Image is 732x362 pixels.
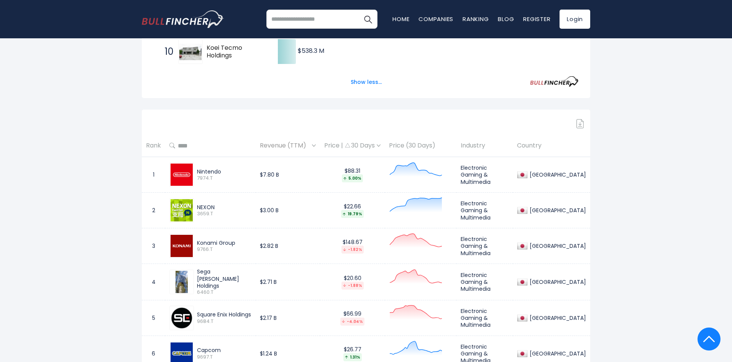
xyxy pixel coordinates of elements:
[392,15,409,23] a: Home
[197,311,251,318] div: Square Enix Holdings
[528,171,586,178] div: [GEOGRAPHIC_DATA]
[256,157,320,193] td: $7.80 B
[324,275,381,290] div: $20.60
[528,278,586,285] div: [GEOGRAPHIC_DATA]
[324,346,381,361] div: $26.77
[528,242,586,249] div: [GEOGRAPHIC_DATA]
[456,228,513,264] td: Electronic Gaming & Multimedia
[528,207,586,214] div: [GEOGRAPHIC_DATA]
[142,157,165,193] td: 1
[176,271,188,293] img: 6460.T.png
[456,157,513,193] td: Electronic Gaming & Multimedia
[523,15,550,23] a: Register
[171,199,193,221] img: 3659.T.png
[142,264,165,300] td: 4
[456,193,513,228] td: Electronic Gaming & Multimedia
[298,46,324,55] text: $538.3 M
[197,204,251,211] div: NEXON
[456,300,513,336] td: Electronic Gaming & Multimedia
[324,167,381,182] div: $88.31
[142,10,224,28] img: bullfincher logo
[161,45,169,58] span: 10
[324,239,381,254] div: $148.67
[385,134,456,157] th: Price (30 Days)
[528,314,586,321] div: [GEOGRAPHIC_DATA]
[456,264,513,300] td: Electronic Gaming & Multimedia
[346,76,386,88] button: Show less...
[171,307,193,329] img: 9684.T.png
[197,354,251,360] span: 9697.T
[456,134,513,157] th: Industry
[260,140,310,152] span: Revenue (TTM)
[197,268,251,289] div: Sega [PERSON_NAME] Holdings
[341,246,364,254] div: -1.82%
[513,134,590,157] th: Country
[463,15,489,23] a: Ranking
[142,228,165,264] td: 3
[197,239,251,246] div: Konami Group
[197,347,251,354] div: Capcom
[197,318,251,325] span: 9684.T
[197,175,251,182] span: 7974.T
[324,310,381,325] div: $66.99
[171,235,193,257] img: 9766.T.png
[256,300,320,336] td: $2.17 B
[341,282,364,290] div: -1.88%
[197,168,251,175] div: Nintendo
[179,44,202,61] img: Koei Tecmo Holdings
[197,211,251,217] span: 3659.T
[342,174,363,182] div: 5.00%
[207,44,264,60] span: Koei Tecmo Holdings
[197,289,251,296] span: 6460.T
[256,193,320,228] td: $3.00 B
[343,353,362,361] div: 1.31%
[341,210,364,218] div: 19.79%
[358,10,377,29] button: Search
[142,10,224,28] a: Go to homepage
[197,246,251,253] span: 9766.T
[528,350,586,357] div: [GEOGRAPHIC_DATA]
[142,193,165,228] td: 2
[498,15,514,23] a: Blog
[419,15,453,23] a: Companies
[256,228,320,264] td: $2.82 B
[171,164,193,186] img: 7974.T.png
[340,318,364,326] div: -4.04%
[560,10,590,29] a: Login
[256,264,320,300] td: $2.71 B
[142,300,165,336] td: 5
[142,134,165,157] th: Rank
[324,203,381,218] div: $22.66
[324,142,381,150] div: Price | 30 Days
